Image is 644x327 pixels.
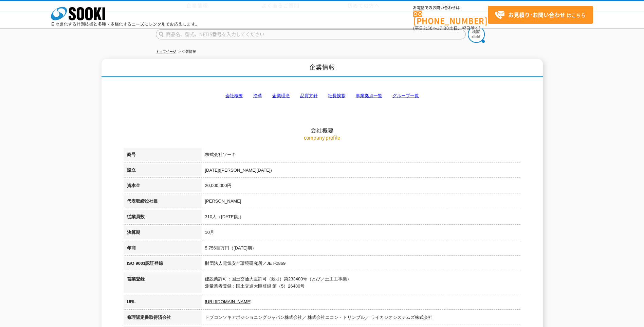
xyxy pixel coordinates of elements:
[202,148,521,163] td: 株式会社ソーキ
[124,163,202,179] th: 設立
[202,272,521,295] td: 建設業許可：国土交通大臣許可（般-1）第233480号（とび／土工工事業） 測量業者登録：国土交通大臣登録 第（5）26480号
[423,25,433,31] span: 8:50
[124,59,521,134] h2: 会社概要
[156,29,466,39] input: 商品名、型式、NETIS番号を入力してください
[124,179,202,194] th: 資本金
[356,93,382,98] a: 事業拠点一覧
[205,299,252,304] a: [URL][DOMAIN_NAME]
[124,272,202,295] th: 営業登録
[124,241,202,257] th: 年商
[253,93,262,98] a: 沿革
[102,59,543,78] h1: 企業情報
[51,22,200,26] p: 日々進化する計測技術と多種・多様化するニーズにレンタルでお応えします。
[124,210,202,226] th: 従業員数
[124,194,202,210] th: 代表取締役社長
[124,148,202,163] th: 商号
[124,226,202,241] th: 決算期
[272,93,290,98] a: 企業理念
[202,163,521,179] td: [DATE]([PERSON_NAME][DATE])
[202,179,521,194] td: 20,000,000円
[413,6,488,10] span: お電話でのお問い合わせは
[300,93,318,98] a: 品質方針
[156,50,176,53] a: トップページ
[202,210,521,226] td: 310人（[DATE]期）
[468,26,485,43] img: btn_search.png
[392,93,419,98] a: グループ一覧
[124,295,202,311] th: URL
[124,311,202,326] th: 修理認定書取得済会社
[225,93,243,98] a: 会社概要
[177,48,196,55] li: 企業情報
[328,93,346,98] a: 社長挨拶
[124,134,521,141] p: company profile
[508,11,565,19] strong: お見積り･お問い合わせ
[202,241,521,257] td: 5,756百万円（[DATE]期）
[495,10,586,20] span: はこちら
[202,226,521,241] td: 10月
[202,194,521,210] td: [PERSON_NAME]
[437,25,449,31] span: 17:30
[413,11,488,24] a: [PHONE_NUMBER]
[202,311,521,326] td: トプコンソキアポジショニングジャパン株式会社／ 株式会社ニコン・トリンブル／ ライカジオシステムズ株式会社
[202,257,521,272] td: 財団法人電気安全環境研究所／JET-0869
[413,25,480,31] span: (平日 ～ 土日、祝日除く)
[124,257,202,272] th: ISO 9001認証登録
[488,6,593,24] a: お見積り･お問い合わせはこちら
